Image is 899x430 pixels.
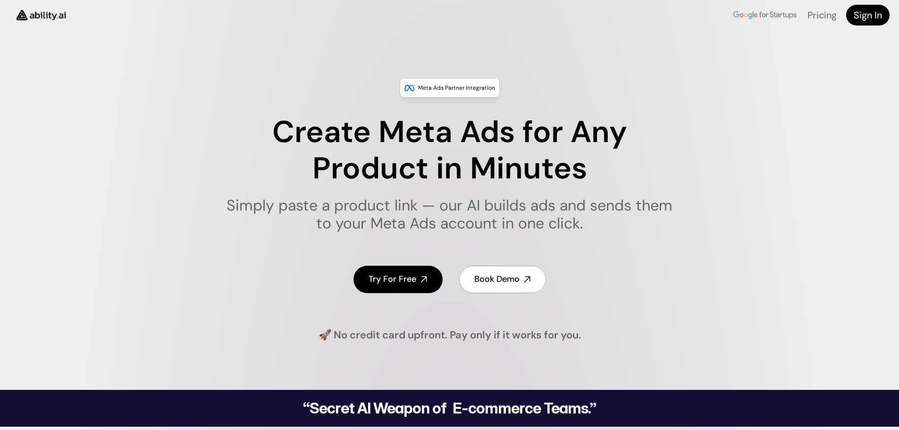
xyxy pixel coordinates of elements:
h4: 🚀 No credit card upfront. Pay only if it works for you. [319,328,581,343]
a: Pricing [807,9,837,21]
a: Try For Free [353,266,443,293]
a: Book Demo [459,266,546,293]
h4: Sign In [854,8,882,22]
h4: Try For Free [369,273,416,285]
h1: Create Meta Ads for Any Product in Minutes [220,114,679,187]
a: Sign In [846,5,890,25]
h1: Simply paste a product link — our AI builds ads and sends them to your Meta Ads account in one cl... [220,196,679,233]
h2: “Secret AI Weapon of E-commerce Teams.” [279,401,621,416]
p: Meta Ads Partner Integration [418,83,495,93]
h4: Book Demo [474,273,520,285]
